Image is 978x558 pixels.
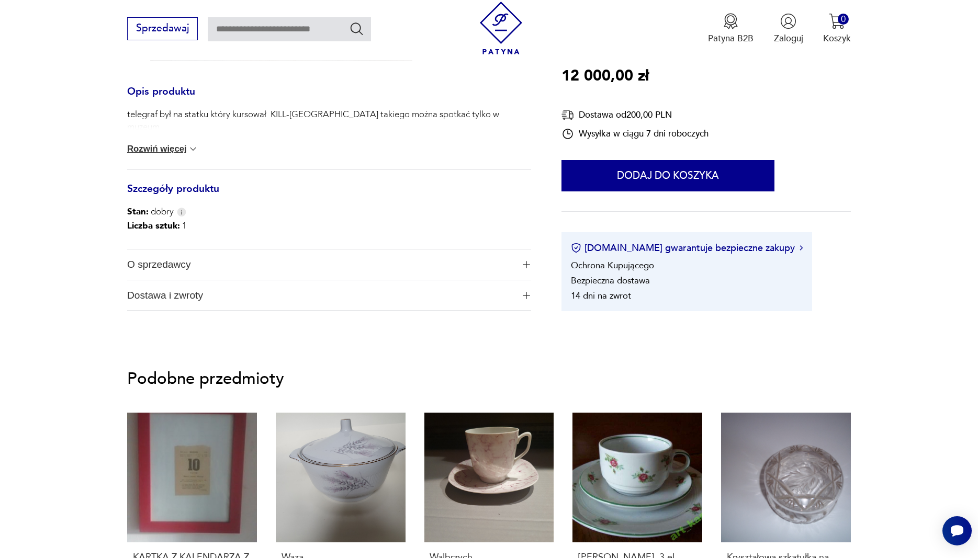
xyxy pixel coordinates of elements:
a: Sprzedawaj [127,25,198,33]
h3: Opis produktu [127,88,531,109]
button: Ikona plusaDostawa i zwroty [127,280,531,311]
button: Rozwiń więcej [127,144,198,154]
button: Sprzedawaj [127,17,198,40]
div: Wysyłka w ciągu 7 dni roboczych [561,127,709,140]
button: [DOMAIN_NAME] gwarantuje bezpieczne zakupy [571,241,803,254]
iframe: Smartsupp widget button [942,516,972,545]
h3: Szczegóły produktu [127,185,531,206]
p: 1 [127,218,187,234]
img: Info icon [177,208,186,217]
button: 0Koszyk [823,13,851,44]
p: Patyna B2B [708,32,754,44]
button: Zaloguj [774,13,803,44]
p: 12 000,00 zł [561,64,649,88]
button: Ikona plusaO sprzedawcy [127,249,531,280]
button: Szukaj [349,21,364,36]
img: Ikona certyfikatu [571,243,581,253]
img: Ikona plusa [523,292,530,299]
button: Patyna B2B [708,13,754,44]
p: Zaloguj [774,32,803,44]
span: Dostawa i zwroty [127,280,514,311]
img: Ikonka użytkownika [780,13,796,29]
li: 14 dni na zwrot [571,289,631,301]
li: Bezpieczna dostawa [571,274,650,286]
b: Stan: [127,206,149,218]
img: chevron down [188,144,198,154]
img: Ikona koszyka [829,13,845,29]
li: Ochrona Kupującego [571,259,654,271]
span: O sprzedawcy [127,249,514,280]
b: Liczba sztuk: [127,220,180,232]
img: Ikona strzałki w prawo [800,245,803,250]
p: Koszyk [823,32,851,44]
span: dobry [127,206,174,218]
p: telegraf był na statku który kursował KILL-[GEOGRAPHIC_DATA] takiego można spotkać tylko w muzeum [127,108,531,133]
div: Dostawa od 200,00 PLN [561,108,709,121]
div: 0 [838,14,849,25]
img: Ikona dostawy [561,108,574,121]
p: Podobne przedmioty [127,371,851,386]
img: Ikona medalu [723,13,739,29]
img: Ikona plusa [523,261,530,268]
a: Ikona medaluPatyna B2B [708,13,754,44]
img: Patyna - sklep z meblami i dekoracjami vintage [475,2,527,54]
button: Dodaj do koszyka [561,160,774,191]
